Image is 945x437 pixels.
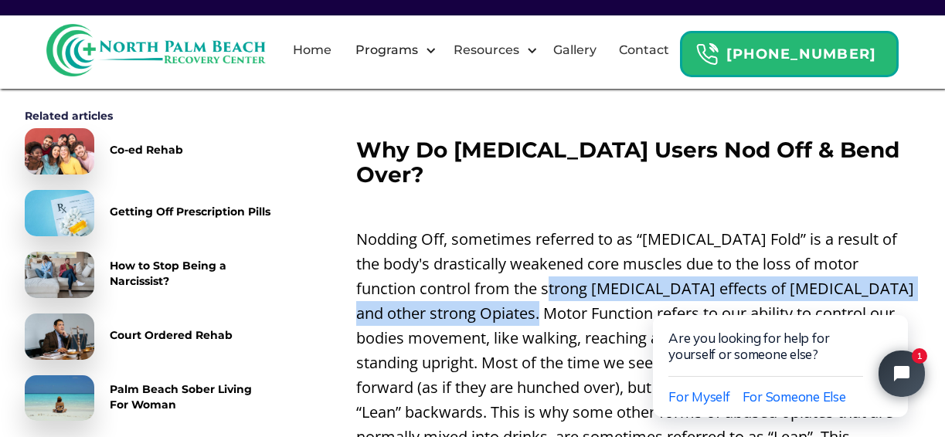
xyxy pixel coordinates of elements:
div: Co-ed Rehab [110,142,183,158]
a: Co-ed Rehab [25,128,272,174]
a: Court Ordered Rehab [25,313,272,360]
div: Palm Beach Sober Living For Woman [110,381,272,412]
div: Resources [440,25,542,75]
strong: Why Do [MEDICAL_DATA] Users Nod Off & Bend Over? [356,137,899,188]
div: Programs [342,25,440,75]
a: Contact [610,25,678,75]
img: Header Calendar Icons [695,42,719,66]
a: Home [284,25,341,75]
div: Related articles [25,108,272,124]
div: How to Stop Being a Narcissist? [110,258,272,289]
div: Programs [352,41,422,59]
a: How to Stop Being a Narcissist? [25,252,272,298]
div: Getting Off Prescription Pills [110,204,270,219]
a: Getting Off Prescription Pills [25,190,272,236]
div: Resources [450,41,523,59]
p: ‍ [356,97,920,122]
a: Gallery [544,25,606,75]
a: Header Calendar Icons[PHONE_NUMBER] [680,23,899,77]
iframe: Tidio Chat [620,265,945,437]
strong: [PHONE_NUMBER] [726,46,876,63]
a: Palm Beach Sober Living For Woman [25,375,272,422]
p: ‍ [356,195,920,219]
div: Court Ordered Rehab [110,327,233,343]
